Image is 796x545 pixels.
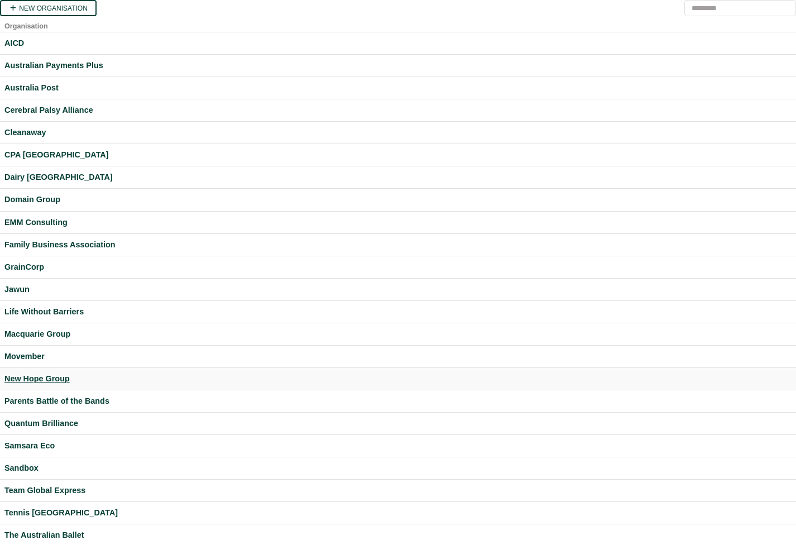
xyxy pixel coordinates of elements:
a: Parents Battle of the Bands [4,395,792,408]
a: EMM Consulting [4,216,792,229]
a: Team Global Express [4,484,792,497]
a: Family Business Association [4,238,792,251]
a: Domain Group [4,193,792,206]
a: Cerebral Palsy Alliance [4,104,792,117]
a: Australia Post [4,82,792,94]
a: Australian Payments Plus [4,59,792,72]
a: Dairy [GEOGRAPHIC_DATA] [4,171,792,184]
a: Samsara Eco [4,439,792,452]
a: Cleanaway [4,126,792,139]
a: Quantum Brilliance [4,417,792,430]
a: New Hope Group [4,372,792,385]
a: GrainCorp [4,261,792,274]
a: Life Without Barriers [4,305,792,318]
a: Sandbox [4,462,792,475]
a: Tennis [GEOGRAPHIC_DATA] [4,506,792,519]
a: Jawun [4,283,792,296]
a: AICD [4,37,792,50]
a: Movember [4,350,792,363]
a: Macquarie Group [4,328,792,341]
a: The Australian Ballet [4,529,792,542]
a: CPA [GEOGRAPHIC_DATA] [4,149,792,161]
